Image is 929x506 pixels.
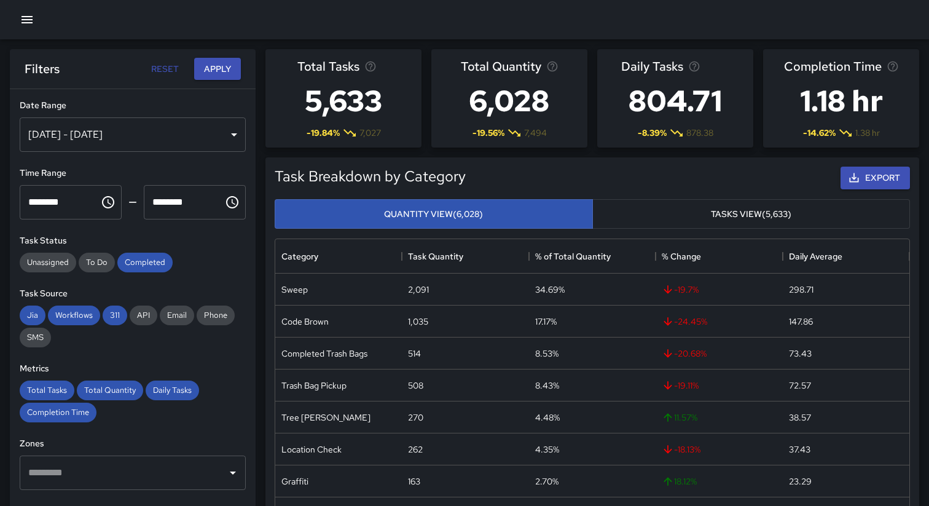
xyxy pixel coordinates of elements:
[784,76,899,125] h3: 1.18 hr
[20,310,45,320] span: Jia
[784,57,882,76] span: Completion Time
[20,167,246,180] h6: Time Range
[662,443,700,456] span: -18.13 %
[621,76,729,125] h3: 804.71
[535,315,557,328] div: 17.17%
[408,347,421,360] div: 514
[281,379,347,392] div: Trash Bag Pickup
[103,306,127,325] div: 311
[841,167,910,189] button: Export
[656,239,782,274] div: % Change
[103,310,127,320] span: 311
[220,190,245,215] button: Choose time, selected time is 11:59 PM
[461,76,559,125] h3: 6,028
[20,328,51,347] div: SMS
[662,315,707,328] span: -24.45 %
[789,475,812,488] div: 23.29
[20,234,246,248] h6: Task Status
[20,381,74,400] div: Total Tasks
[130,310,157,320] span: API
[20,287,246,301] h6: Task Source
[621,57,683,76] span: Daily Tasks
[117,257,173,267] span: Completed
[79,257,115,267] span: To Do
[662,475,697,488] span: 18.12 %
[887,60,899,73] svg: Average time taken to complete tasks in the selected period, compared to the previous period.
[535,443,559,456] div: 4.35%
[529,239,656,274] div: % of Total Quantity
[20,257,76,267] span: Unassigned
[275,167,466,186] h5: Task Breakdown by Category
[535,411,560,424] div: 4.48%
[117,253,173,272] div: Completed
[275,239,402,274] div: Category
[197,306,235,325] div: Phone
[408,379,423,392] div: 508
[194,58,241,81] button: Apply
[662,283,699,296] span: -19.7 %
[408,443,423,456] div: 262
[20,253,76,272] div: Unassigned
[20,403,96,422] div: Completion Time
[592,199,911,229] button: Tasks View(5,633)
[662,379,699,392] span: -19.11 %
[20,332,51,342] span: SMS
[662,411,697,424] span: 11.57 %
[535,239,611,274] div: % of Total Quantity
[25,59,60,79] h6: Filters
[662,347,707,360] span: -20.68 %
[224,464,241,481] button: Open
[146,385,199,395] span: Daily Tasks
[281,347,367,360] div: Completed Trash Bags
[524,127,547,139] span: 7,494
[783,239,909,274] div: Daily Average
[535,347,559,360] div: 8.53%
[130,306,157,325] div: API
[408,475,420,488] div: 163
[638,127,667,139] span: -8.39 %
[160,310,194,320] span: Email
[686,127,713,139] span: 878.38
[297,76,390,125] h3: 5,633
[789,379,811,392] div: 72.57
[546,60,559,73] svg: Total task quantity in the selected period, compared to the previous period.
[402,239,528,274] div: Task Quantity
[307,127,340,139] span: -19.84 %
[789,411,811,424] div: 38.57
[79,253,115,272] div: To Do
[535,379,559,392] div: 8.43%
[77,381,143,400] div: Total Quantity
[803,127,836,139] span: -14.62 %
[20,99,246,113] h6: Date Range
[281,475,308,488] div: Graffiti
[364,60,377,73] svg: Total number of tasks in the selected period, compared to the previous period.
[359,127,381,139] span: 7,027
[408,239,463,274] div: Task Quantity
[789,239,842,274] div: Daily Average
[535,283,565,296] div: 34.69%
[789,315,813,328] div: 147.86
[297,57,359,76] span: Total Tasks
[281,239,318,274] div: Category
[48,310,100,320] span: Workflows
[855,127,880,139] span: 1.38 hr
[20,306,45,325] div: Jia
[275,199,593,229] button: Quantity View(6,028)
[197,310,235,320] span: Phone
[472,127,504,139] span: -19.56 %
[789,347,812,360] div: 73.43
[408,411,423,424] div: 270
[20,437,246,451] h6: Zones
[408,283,429,296] div: 2,091
[281,443,342,456] div: Location Check
[77,385,143,395] span: Total Quantity
[461,57,541,76] span: Total Quantity
[146,381,199,400] div: Daily Tasks
[20,385,74,395] span: Total Tasks
[160,306,194,325] div: Email
[281,283,308,296] div: Sweep
[20,407,96,417] span: Completion Time
[789,443,810,456] div: 37.43
[281,411,370,424] div: Tree Wells
[535,475,559,488] div: 2.70%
